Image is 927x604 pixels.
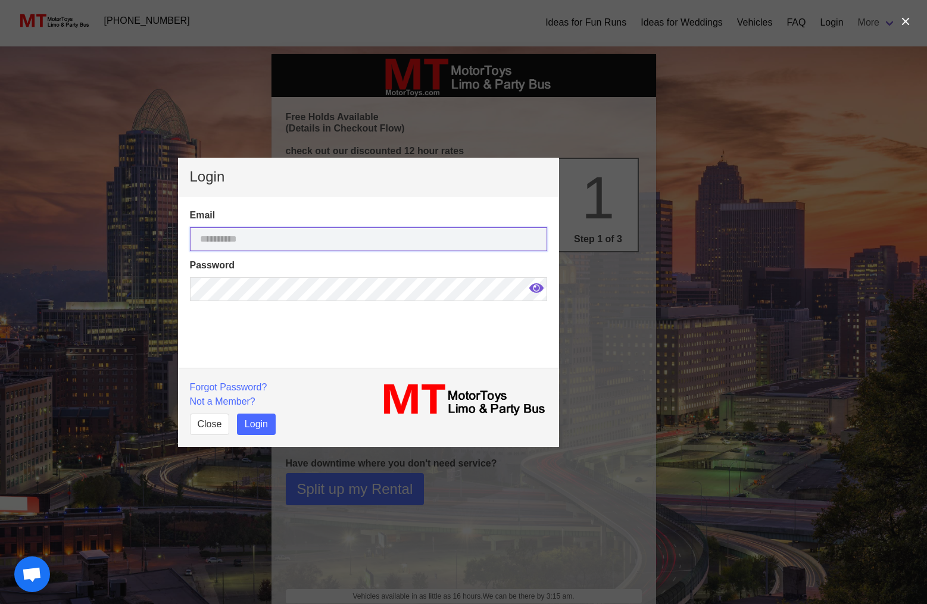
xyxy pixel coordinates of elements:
[190,258,547,273] label: Password
[190,396,255,406] a: Not a Member?
[190,382,267,392] a: Forgot Password?
[237,414,276,435] button: Login
[190,414,230,435] button: Close
[14,556,50,592] div: Open chat
[190,170,547,184] p: Login
[190,208,547,223] label: Email
[376,380,547,420] img: MT_logo_name.png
